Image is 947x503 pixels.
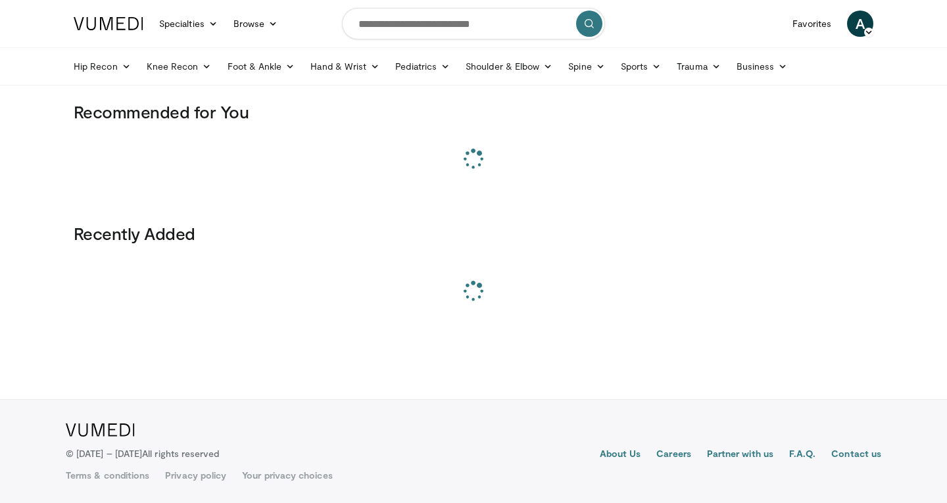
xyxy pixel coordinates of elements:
[707,447,773,463] a: Partner with us
[74,101,873,122] h3: Recommended for You
[142,448,219,459] span: All rights reserved
[729,53,796,80] a: Business
[151,11,226,37] a: Specialties
[139,53,220,80] a: Knee Recon
[66,447,220,460] p: © [DATE] – [DATE]
[66,469,149,482] a: Terms & conditions
[600,447,641,463] a: About Us
[847,11,873,37] a: A
[74,17,143,30] img: VuMedi Logo
[66,423,135,437] img: VuMedi Logo
[613,53,669,80] a: Sports
[669,53,729,80] a: Trauma
[785,11,839,37] a: Favorites
[66,53,139,80] a: Hip Recon
[458,53,560,80] a: Shoulder & Elbow
[831,447,881,463] a: Contact us
[220,53,303,80] a: Foot & Ankle
[226,11,286,37] a: Browse
[560,53,612,80] a: Spine
[242,469,332,482] a: Your privacy choices
[303,53,387,80] a: Hand & Wrist
[789,447,815,463] a: F.A.Q.
[656,447,691,463] a: Careers
[342,8,605,39] input: Search topics, interventions
[74,223,873,244] h3: Recently Added
[165,469,226,482] a: Privacy policy
[387,53,458,80] a: Pediatrics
